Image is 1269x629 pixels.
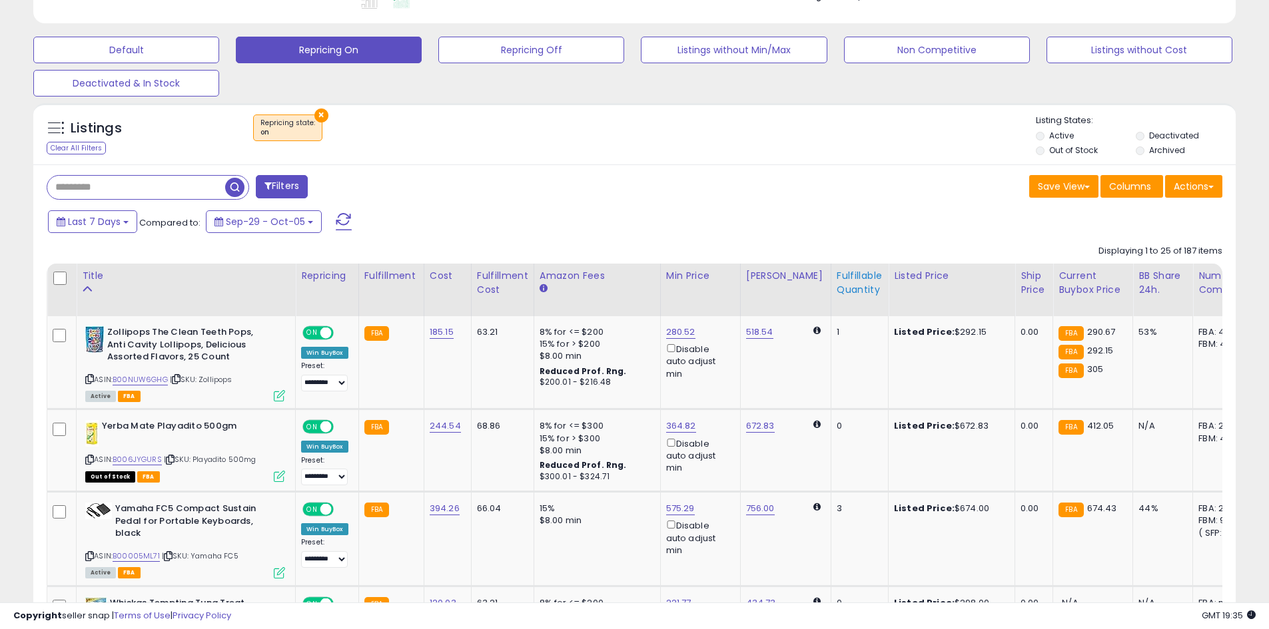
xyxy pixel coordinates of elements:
button: Sep-29 - Oct-05 [206,210,322,233]
span: Sep-29 - Oct-05 [226,215,305,228]
img: 51VkjNj7LNL._SL40_.jpg [85,326,104,353]
span: All listings that are currently out of stock and unavailable for purchase on Amazon [85,471,135,483]
span: 412.05 [1087,419,1114,432]
div: Win BuyBox [301,347,348,359]
div: 0.00 [1021,503,1043,515]
b: Listed Price: [894,325,955,338]
b: Listed Price: [894,419,955,432]
div: 8% for <= $300 [540,420,650,432]
label: Archived [1149,144,1185,156]
strong: Copyright [13,609,62,622]
div: 15% for > $300 [540,433,650,445]
span: | SKU: Playadito 500mg [164,454,256,465]
a: 364.82 [666,419,696,433]
small: FBA [364,420,389,435]
img: 41i1ovo+gpL._SL40_.jpg [85,420,99,447]
button: Filters [256,175,308,198]
a: 185.15 [430,325,454,339]
a: Privacy Policy [173,609,231,622]
div: FBM: 4 [1198,338,1242,350]
div: Clear All Filters [47,142,106,154]
span: Last 7 Days [68,215,121,228]
b: Listed Price: [894,502,955,515]
span: FBA [118,391,141,402]
div: Fulfillment [364,269,418,283]
button: Default [33,37,219,63]
div: Listed Price [894,269,1009,283]
small: FBA [1058,326,1083,341]
div: N/A [1138,420,1182,432]
span: All listings currently available for purchase on Amazon [85,567,116,578]
a: B00NUW6GHG [113,374,168,385]
span: 674.43 [1087,502,1117,515]
a: 244.54 [430,419,461,433]
span: All listings currently available for purchase on Amazon [85,391,116,402]
button: Repricing Off [438,37,624,63]
span: 305 [1087,363,1103,375]
label: Active [1049,130,1074,141]
small: Amazon Fees. [540,283,548,295]
div: 44% [1138,503,1182,515]
button: Deactivated & In Stock [33,70,219,97]
div: 63.21 [477,326,524,338]
div: seller snap | | [13,610,231,622]
div: Min Price [666,269,735,283]
div: 66.04 [477,503,524,515]
button: Repricing On [236,37,422,63]
div: Ship Price [1021,269,1047,297]
a: B006JYGURS [113,454,162,465]
div: $8.00 min [540,515,650,526]
span: FBA [137,471,160,483]
div: Disable auto adjust min [666,436,730,475]
small: FBA [1058,363,1083,378]
div: FBA: 2 [1198,420,1242,432]
span: Columns [1109,180,1151,193]
a: 518.54 [746,325,773,339]
div: $674.00 [894,503,1005,515]
div: Current Buybox Price [1058,269,1127,297]
a: Terms of Use [114,609,171,622]
div: Preset: [301,538,348,568]
div: Fulfillable Quantity [837,269,883,297]
div: FBM: 4 [1198,433,1242,445]
span: | SKU: Zollipops [170,374,232,385]
span: | SKU: Yamaha FC5 [162,550,238,561]
button: Non Competitive [844,37,1030,63]
span: 2025-10-13 19:35 GMT [1202,609,1256,622]
small: FBA [1058,345,1083,359]
div: BB Share 24h. [1138,269,1187,297]
button: Last 7 Days [48,210,137,233]
div: 68.86 [477,420,524,432]
div: Preset: [301,361,348,391]
b: Reduced Prof. Rng. [540,365,627,377]
span: Compared to: [139,216,201,229]
b: Yamaha FC5 Compact Sustain Pedal for Portable Keyboards, black [115,503,277,543]
div: Preset: [301,456,348,486]
div: Disable auto adjust min [666,341,730,380]
div: Num of Comp. [1198,269,1247,297]
div: 8% for <= $200 [540,326,650,338]
a: 756.00 [746,502,775,515]
button: Listings without Cost [1047,37,1232,63]
div: FBA: 4 [1198,326,1242,338]
span: 292.15 [1087,344,1114,357]
span: ON [304,421,320,433]
div: on [260,128,315,137]
div: Amazon Fees [540,269,655,283]
div: 1 [837,326,878,338]
a: 280.52 [666,325,695,339]
span: OFF [332,327,353,339]
div: Win BuyBox [301,441,348,453]
div: $292.15 [894,326,1005,338]
div: Repricing [301,269,353,283]
span: OFF [332,421,353,433]
a: B00005ML71 [113,550,160,562]
div: $200.01 - $216.48 [540,377,650,388]
span: ON [304,504,320,515]
span: 290.67 [1087,325,1116,338]
div: ASIN: [85,420,285,481]
div: Fulfillment Cost [477,269,528,297]
button: Columns [1100,175,1163,198]
button: × [314,108,328,122]
div: Cost [430,269,466,283]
